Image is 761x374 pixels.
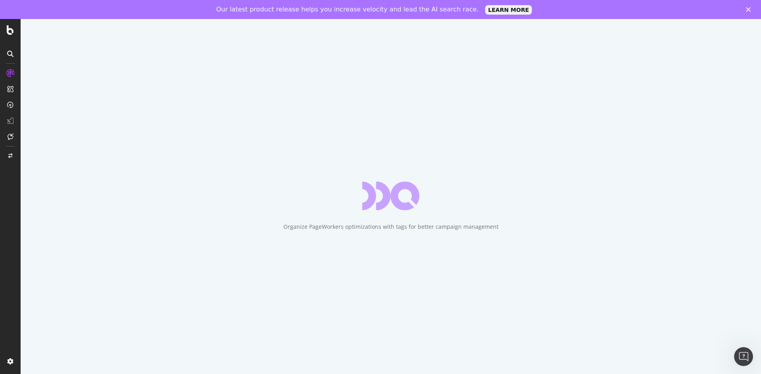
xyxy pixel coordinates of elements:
[734,347,753,366] iframe: Intercom live chat
[746,7,754,12] div: Close
[485,5,532,15] a: LEARN MORE
[362,182,419,210] div: animation
[283,223,499,231] div: Organize PageWorkers optimizations with tags for better campaign management
[216,6,479,13] div: Our latest product release helps you increase velocity and lead the AI search race.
